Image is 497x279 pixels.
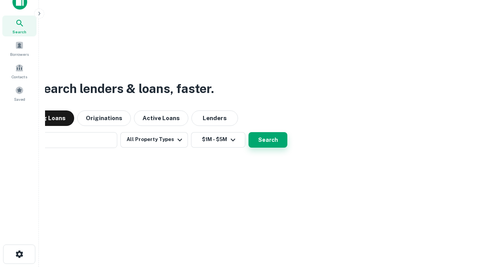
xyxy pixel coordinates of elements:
[14,96,25,102] span: Saved
[191,132,245,148] button: $1M - $5M
[12,29,26,35] span: Search
[191,110,238,126] button: Lenders
[134,110,188,126] button: Active Loans
[2,38,36,59] a: Borrowers
[35,79,214,98] h3: Search lenders & loans, faster.
[10,51,29,57] span: Borrowers
[458,217,497,254] iframe: Chat Widget
[120,132,188,148] button: All Property Types
[2,83,36,104] a: Saved
[77,110,131,126] button: Originations
[2,15,36,36] a: Search
[2,60,36,81] a: Contacts
[12,74,27,80] span: Contacts
[248,132,287,148] button: Search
